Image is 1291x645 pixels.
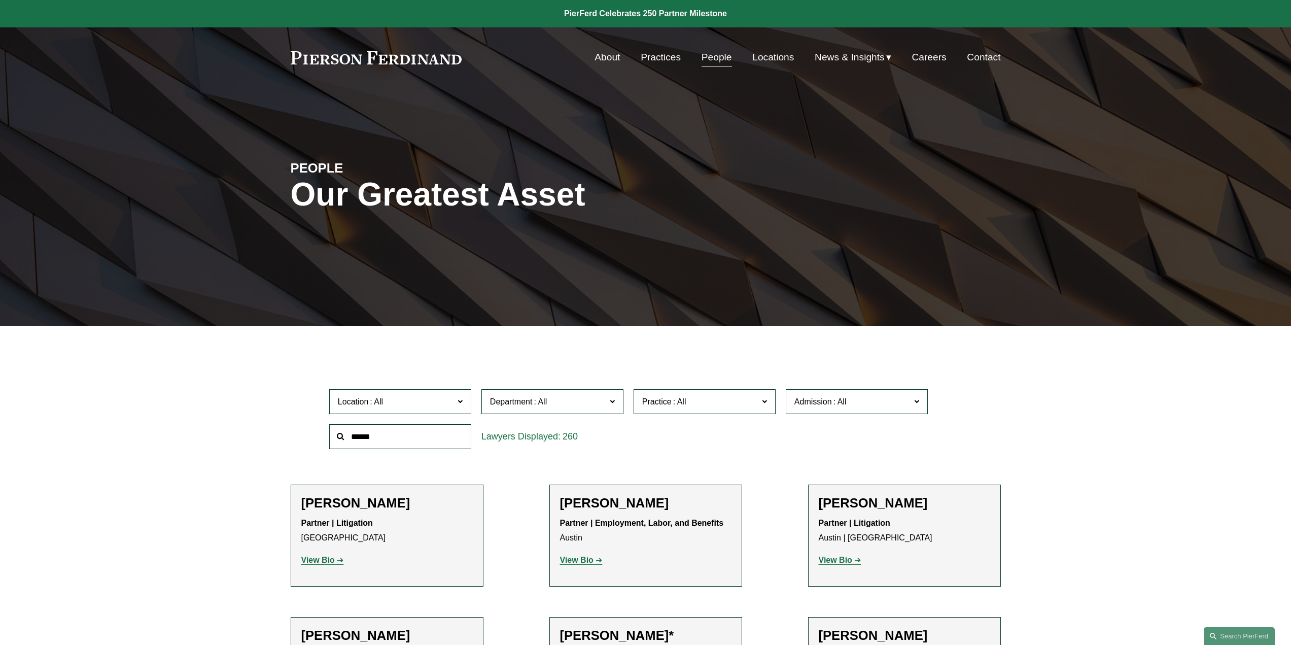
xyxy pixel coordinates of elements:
a: Careers [912,48,946,67]
strong: View Bio [301,556,335,564]
a: folder dropdown [815,48,891,67]
p: [GEOGRAPHIC_DATA] [301,516,473,546]
h2: [PERSON_NAME]* [560,628,731,643]
strong: View Bio [819,556,852,564]
h2: [PERSON_NAME] [819,628,990,643]
h4: PEOPLE [291,160,468,176]
a: People [702,48,732,67]
span: 260 [563,431,578,442]
span: Practice [642,397,672,406]
a: Locations [752,48,794,67]
a: View Bio [819,556,861,564]
h1: Our Greatest Asset [291,176,764,213]
span: Department [490,397,533,406]
a: Practices [641,48,681,67]
p: Austin [560,516,731,546]
h2: [PERSON_NAME] [301,628,473,643]
span: Location [338,397,369,406]
strong: View Bio [560,556,594,564]
span: Admission [794,397,832,406]
a: View Bio [301,556,344,564]
h2: [PERSON_NAME] [301,495,473,511]
a: About [595,48,620,67]
strong: Partner | Employment, Labor, and Benefits [560,519,724,527]
strong: Partner | Litigation [301,519,373,527]
h2: [PERSON_NAME] [819,495,990,511]
a: Search this site [1204,627,1275,645]
strong: Partner | Litigation [819,519,890,527]
span: News & Insights [815,49,885,66]
a: View Bio [560,556,603,564]
h2: [PERSON_NAME] [560,495,731,511]
p: Austin | [GEOGRAPHIC_DATA] [819,516,990,546]
a: Contact [967,48,1000,67]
